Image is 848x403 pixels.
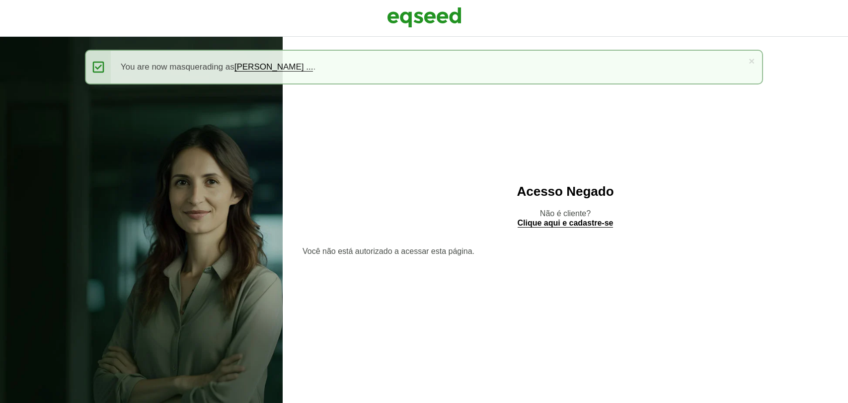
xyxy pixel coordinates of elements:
[387,5,462,30] img: EqSeed Logo
[303,209,828,228] p: Não é cliente?
[234,63,313,72] a: [PERSON_NAME] ...
[303,184,828,199] h2: Acesso Negado
[518,219,614,228] a: Clique aqui e cadastre-se
[303,247,828,255] section: Você não está autorizado a acessar esta página.
[749,56,755,66] a: ×
[85,50,764,84] div: You are now masquerading as .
